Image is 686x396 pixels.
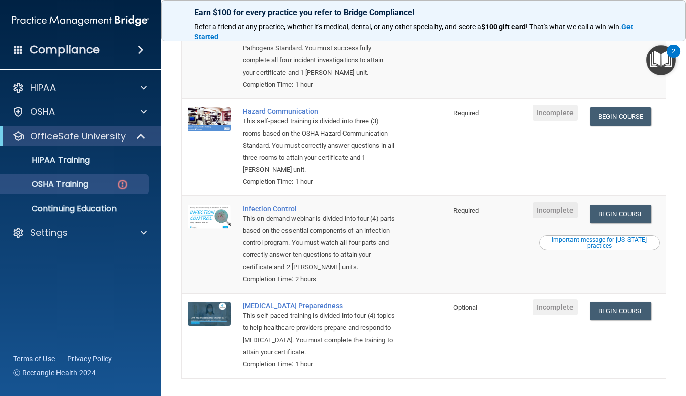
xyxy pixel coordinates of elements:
[194,8,653,17] p: Earn $100 for every practice you refer to Bridge Compliance!
[12,130,146,142] a: OfficeSafe University
[7,204,144,214] p: Continuing Education
[12,11,149,31] img: PMB logo
[243,79,397,91] div: Completion Time: 1 hour
[453,109,479,117] span: Required
[243,310,397,358] div: This self-paced training is divided into four (4) topics to help healthcare providers prepare and...
[243,273,397,285] div: Completion Time: 2 hours
[453,207,479,214] span: Required
[533,105,578,121] span: Incomplete
[30,106,55,118] p: OSHA
[533,202,578,218] span: Incomplete
[67,354,112,364] a: Privacy Policy
[590,302,651,320] a: Begin Course
[243,302,397,310] a: [MEDICAL_DATA] Preparedness
[646,45,676,75] button: Open Resource Center, 2 new notifications
[7,179,88,189] p: OSHA Training
[12,227,147,239] a: Settings
[12,82,147,94] a: HIPAA
[13,368,96,378] span: Ⓒ Rectangle Health 2024
[672,51,675,64] div: 2
[30,43,100,57] h4: Compliance
[533,299,578,315] span: Incomplete
[30,82,56,94] p: HIPAA
[194,23,635,41] a: Get Started
[590,35,651,42] a: Download Certificate
[243,176,397,188] div: Completion Time: 1 hour
[30,130,126,142] p: OfficeSafe University
[243,358,397,370] div: Completion Time: 1 hour
[539,235,660,250] button: Read this if you are a dental practitioner in the state of CA
[30,227,68,239] p: Settings
[194,23,481,31] span: Refer a friend at any practice, whether it's medical, dental, or any other speciality, and score a
[243,213,397,273] div: This on-demand webinar is divided into four (4) parts based on the essential components of an inf...
[7,155,90,165] p: HIPAA Training
[243,205,397,213] a: Infection Control
[541,237,658,249] div: Important message for [US_STATE] practices
[243,115,397,176] div: This self-paced training is divided into three (3) rooms based on the OSHA Hazard Communication S...
[116,178,129,191] img: danger-circle.6113f641.png
[453,304,478,311] span: Optional
[12,106,147,118] a: OSHA
[243,107,397,115] a: Hazard Communication
[590,107,651,126] a: Begin Course
[13,354,55,364] a: Terms of Use
[526,23,621,31] span: ! That's what we call a win-win.
[481,23,526,31] strong: $100 gift card
[243,18,397,79] div: This self-paced training is divided into four (4) exposure incidents based on the OSHA Bloodborne...
[590,205,651,223] a: Begin Course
